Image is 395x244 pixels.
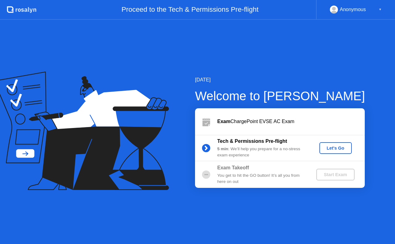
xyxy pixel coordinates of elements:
[195,76,365,84] div: [DATE]
[217,139,287,144] b: Tech & Permissions Pre-flight
[379,6,382,14] div: ▼
[217,165,249,170] b: Exam Takeoff
[217,146,306,159] div: : We’ll help you prepare for a no-stress exam experience
[217,172,306,185] div: You get to hit the GO button! It’s all you from here on out
[217,118,365,125] div: ChargePoint EVSE AC Exam
[217,119,231,124] b: Exam
[217,147,228,151] b: 5 min
[319,172,352,177] div: Start Exam
[195,87,365,105] div: Welcome to [PERSON_NAME]
[316,169,354,180] button: Start Exam
[322,146,349,151] div: Let's Go
[319,142,352,154] button: Let's Go
[340,6,366,14] div: Anonymous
